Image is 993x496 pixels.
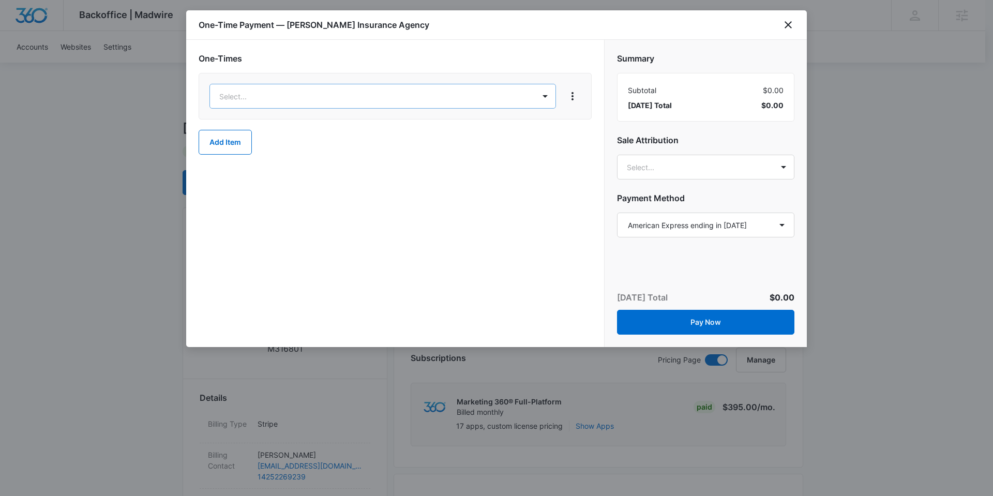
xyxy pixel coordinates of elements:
[628,85,784,96] div: $0.00
[29,17,51,25] div: v 4.0.25
[617,310,794,335] button: Pay Now
[199,19,429,31] h1: One-Time Payment — [PERSON_NAME] Insurance Agency
[17,17,25,25] img: logo_orange.svg
[564,88,581,104] button: View More
[28,60,36,68] img: tab_domain_overview_orange.svg
[103,60,111,68] img: tab_keywords_by_traffic_grey.svg
[39,61,93,68] div: Domain Overview
[17,27,25,35] img: website_grey.svg
[27,27,114,35] div: Domain: [DOMAIN_NAME]
[617,52,794,65] h2: Summary
[199,52,592,65] h2: One-Times
[199,130,252,155] button: Add Item
[628,85,656,96] span: Subtotal
[114,61,174,68] div: Keywords by Traffic
[782,19,794,31] button: close
[617,291,668,304] p: [DATE] Total
[617,134,794,146] h2: Sale Attribution
[761,100,784,111] span: $0.00
[617,192,794,204] h2: Payment Method
[770,292,794,303] span: $0.00
[628,100,672,111] span: [DATE] Total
